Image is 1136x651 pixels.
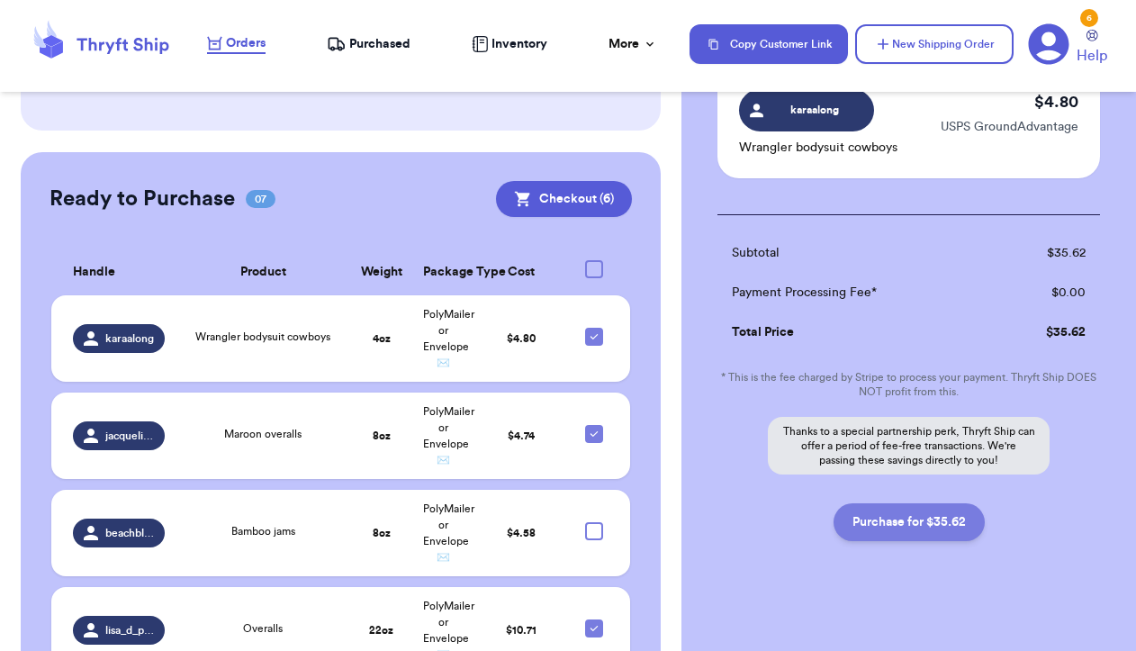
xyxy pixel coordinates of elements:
td: $ 35.62 [992,233,1100,273]
span: $ 4.80 [507,333,536,344]
span: PolyMailer or Envelope ✉️ [423,503,474,563]
a: Inventory [472,35,547,53]
span: Orders [226,34,266,52]
span: Maroon overalls [224,429,302,439]
span: karaalong [105,331,154,346]
span: PolyMailer or Envelope ✉️ [423,406,474,466]
span: $ 4.58 [507,528,536,538]
td: Total Price [717,312,992,352]
strong: 8 oz [373,430,391,441]
a: Purchased [327,35,410,53]
td: $ 35.62 [992,312,1100,352]
p: USPS GroundAdvantage [941,118,1078,136]
p: Wrangler bodysuit cowboys [739,139,897,157]
span: Handle [73,263,115,282]
span: $ 10.71 [506,625,536,636]
button: Purchase for $35.62 [834,503,985,541]
button: New Shipping Order [855,24,1014,64]
span: jacquelinecrystall [105,429,154,443]
p: $ 4.80 [1034,89,1078,114]
span: lisa_d_peters01 [105,623,154,637]
strong: 4 oz [373,333,391,344]
a: Orders [207,34,266,54]
button: Checkout (6) [496,181,632,217]
td: Payment Processing Fee* [717,273,992,312]
th: Product [176,249,350,295]
span: Help [1077,45,1107,67]
span: beachblonde123 [105,526,154,540]
p: * This is the fee charged by Stripe to process your payment. Thryft Ship DOES NOT profit from this. [717,370,1100,399]
a: Help [1077,30,1107,67]
span: Inventory [491,35,547,53]
span: Overalls [243,623,283,634]
th: Cost [474,249,568,295]
span: Wrangler bodysuit cowboys [195,331,330,342]
p: Thanks to a special partnership perk, Thryft Ship can offer a period of fee-free transactions. We... [768,417,1050,475]
div: More [609,35,657,53]
th: Weight [350,249,412,295]
h2: Ready to Purchase [50,185,235,213]
th: Package Type [412,249,474,295]
strong: 8 oz [373,528,391,538]
span: karaalong [772,102,858,118]
a: 6 [1028,23,1069,65]
div: 6 [1080,9,1098,27]
strong: 22 oz [369,625,393,636]
td: $ 0.00 [992,273,1100,312]
span: Purchased [349,35,410,53]
span: 07 [246,190,275,208]
span: Bamboo jams [231,526,295,537]
span: $ 4.74 [508,430,535,441]
button: Copy Customer Link [690,24,848,64]
td: Subtotal [717,233,992,273]
span: PolyMailer or Envelope ✉️ [423,309,474,368]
